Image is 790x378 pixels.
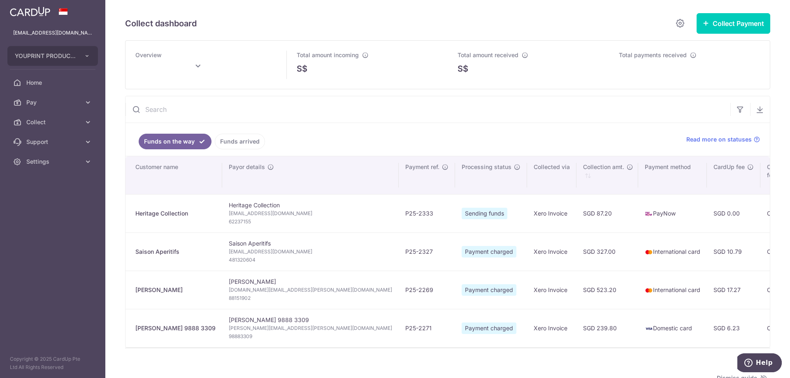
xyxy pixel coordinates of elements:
[399,271,455,309] td: P25-2269
[26,138,81,146] span: Support
[707,309,760,347] td: SGD 6.23
[229,324,392,332] span: [PERSON_NAME][EMAIL_ADDRESS][PERSON_NAME][DOMAIN_NAME]
[399,309,455,347] td: P25-2271
[229,163,265,171] span: Payor details
[15,52,76,60] span: YOUPRINT PRODUCTIONS PTE LTD
[229,218,392,226] span: 62237155
[222,194,399,232] td: Heritage Collection
[645,325,653,333] img: visa-sm-192604c4577d2d35970c8ed26b86981c2741ebd56154ab54ad91a526f0f24972.png
[135,209,216,218] div: Heritage Collection
[125,156,222,194] th: Customer name
[707,156,760,194] th: CardUp fee
[405,163,439,171] span: Payment ref.
[229,294,392,302] span: 88151902
[527,271,576,309] td: Xero Invoice
[576,194,638,232] td: SGD 87.20
[229,256,392,264] span: 481320604
[135,51,162,58] span: Overview
[297,51,359,58] span: Total amount incoming
[222,156,399,194] th: Payor details
[462,284,516,296] span: Payment charged
[229,332,392,341] span: 98883309
[399,156,455,194] th: Payment ref.
[686,135,752,144] span: Read more on statuses
[638,156,707,194] th: Payment method
[458,51,518,58] span: Total amount received
[222,309,399,347] td: [PERSON_NAME] 9888 3309
[125,17,197,30] h5: Collect dashboard
[638,271,707,309] td: International card
[135,324,216,332] div: [PERSON_NAME] 9888 3309
[229,286,392,294] span: [DOMAIN_NAME][EMAIL_ADDRESS][PERSON_NAME][DOMAIN_NAME]
[462,246,516,257] span: Payment charged
[222,232,399,271] td: Saison Aperitifs
[527,194,576,232] td: Xero Invoice
[638,232,707,271] td: International card
[139,134,211,149] a: Funds on the way
[125,96,730,123] input: Search
[583,163,624,171] span: Collection amt.
[26,158,81,166] span: Settings
[297,63,307,75] span: S$
[707,232,760,271] td: SGD 10.79
[638,309,707,347] td: Domestic card
[26,98,81,107] span: Pay
[399,232,455,271] td: P25-2327
[576,156,638,194] th: Collection amt. : activate to sort column ascending
[135,248,216,256] div: Saison Aperitifs
[645,210,653,218] img: paynow-md-4fe65508ce96feda548756c5ee0e473c78d4820b8ea51387c6e4ad89e58a5e61.png
[19,6,35,13] span: Help
[707,271,760,309] td: SGD 17.27
[645,286,653,295] img: mastercard-sm-87a3fd1e0bddd137fecb07648320f44c262e2538e7db6024463105ddbc961eb2.png
[619,51,687,58] span: Total payments received
[462,322,516,334] span: Payment charged
[576,271,638,309] td: SGD 523.20
[222,271,399,309] td: [PERSON_NAME]
[527,156,576,194] th: Collected via
[458,63,468,75] span: S$
[576,309,638,347] td: SGD 239.80
[462,163,511,171] span: Processing status
[7,46,98,66] button: YOUPRINT PRODUCTIONS PTE LTD
[13,29,92,37] p: [EMAIL_ADDRESS][DOMAIN_NAME]
[697,13,770,34] button: Collect Payment
[215,134,265,149] a: Funds arrived
[645,248,653,256] img: mastercard-sm-87a3fd1e0bddd137fecb07648320f44c262e2538e7db6024463105ddbc961eb2.png
[455,156,527,194] th: Processing status
[135,286,216,294] div: [PERSON_NAME]
[26,79,81,87] span: Home
[713,163,745,171] span: CardUp fee
[527,232,576,271] td: Xero Invoice
[229,209,392,218] span: [EMAIL_ADDRESS][DOMAIN_NAME]
[462,208,507,219] span: Sending funds
[10,7,50,16] img: CardUp
[576,232,638,271] td: SGD 327.00
[399,194,455,232] td: P25-2333
[707,194,760,232] td: SGD 0.00
[737,353,782,374] iframe: Opens a widget where you can find more information
[229,248,392,256] span: [EMAIL_ADDRESS][DOMAIN_NAME]
[638,194,707,232] td: PayNow
[527,309,576,347] td: Xero Invoice
[26,118,81,126] span: Collect
[686,135,760,144] a: Read more on statuses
